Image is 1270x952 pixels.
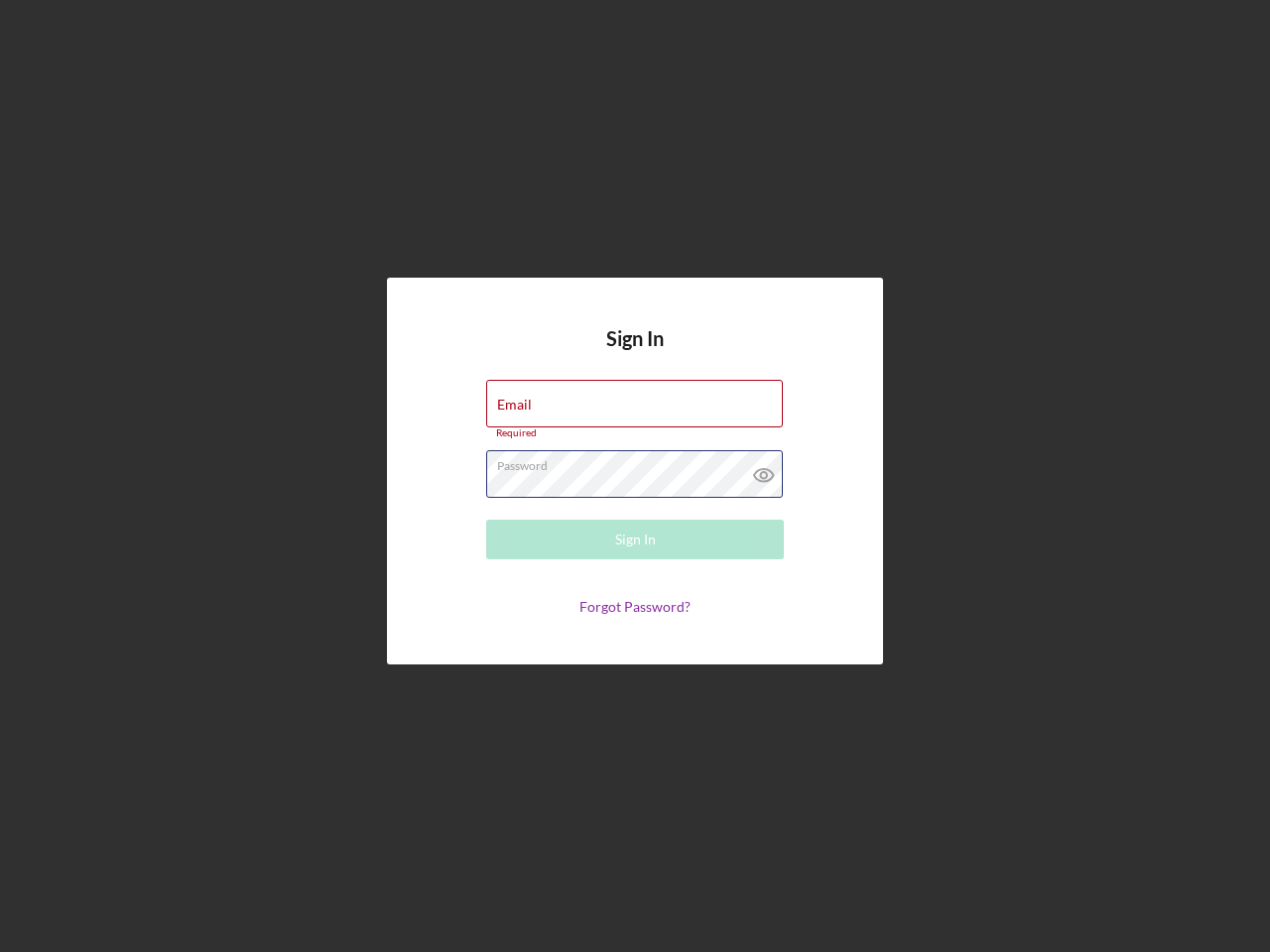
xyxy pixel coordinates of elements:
button: Sign In [486,520,784,559]
div: Sign In [615,520,656,559]
h4: Sign In [606,327,664,380]
label: Password [497,451,783,473]
a: Forgot Password? [579,598,691,615]
label: Email [497,397,532,413]
div: Required [486,427,784,439]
